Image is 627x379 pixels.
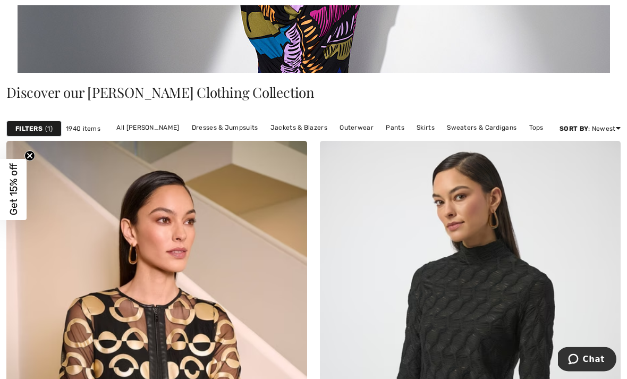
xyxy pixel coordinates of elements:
span: 1 [45,124,53,134]
a: All [PERSON_NAME] [111,121,184,135]
strong: Sort By [560,125,588,133]
a: Jackets & Blazers [265,121,333,135]
a: Skirts [411,121,440,135]
span: Get 15% off [7,164,20,216]
button: Close teaser [24,150,35,161]
a: Dresses & Jumpsuits [187,121,264,135]
strong: Filters [15,124,43,134]
a: Sweaters & Cardigans [442,121,522,135]
span: 1940 items [66,124,100,134]
a: Pants [380,121,410,135]
iframe: Opens a widget where you can chat to one of our agents [558,347,616,374]
a: Outerwear [334,121,379,135]
div: : Newest [560,124,621,134]
span: Discover our [PERSON_NAME] Clothing Collection [6,83,315,102]
a: Tops [524,121,549,135]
